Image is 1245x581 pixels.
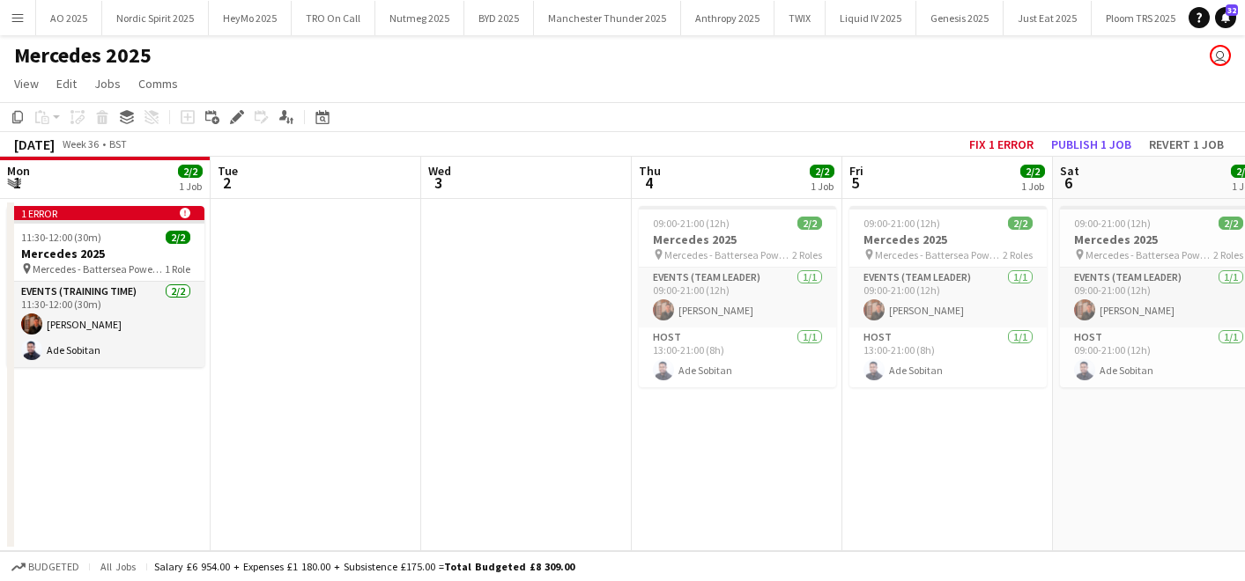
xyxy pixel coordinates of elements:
span: 2/2 [1219,217,1243,230]
span: 2 [215,173,238,193]
span: 09:00-21:00 (12h) [653,217,730,230]
span: 2/2 [1020,165,1045,178]
span: Budgeted [28,561,79,573]
h3: Mercedes 2025 [849,232,1047,247]
div: 1 Job [811,180,834,193]
span: 09:00-21:00 (12h) [1074,217,1151,230]
div: Salary £6 954.00 + Expenses £1 180.00 + Subsistence £175.00 = [154,560,574,573]
div: 1 error [7,206,204,220]
a: Edit [49,72,84,95]
button: Fix 1 error [962,133,1041,156]
app-card-role: Events (Training Time)2/211:30-12:00 (30m)[PERSON_NAME]Ade Sobitan [7,282,204,367]
button: Genesis 2025 [916,1,1004,35]
div: 1 Job [1021,180,1044,193]
span: Comms [138,76,178,92]
h3: Mercedes 2025 [639,232,836,247]
app-card-role: Host1/113:00-21:00 (8h)Ade Sobitan [639,327,836,387]
a: View [7,72,46,95]
h3: Mercedes 2025 [7,246,204,261]
button: Liquid IV 2025 [826,1,916,35]
app-card-role: Events (Team Leader)1/109:00-21:00 (12h)[PERSON_NAME] [849,268,1047,327]
app-job-card: 09:00-21:00 (12h)2/2Mercedes 2025 Mercedes - Battersea Power Station2 RolesEvents (Team Leader)1/... [849,206,1047,387]
span: 09:00-21:00 (12h) [863,217,940,230]
span: Fri [849,163,863,179]
span: Wed [428,163,451,179]
span: Mercedes - Battersea Power Station [1086,248,1213,261]
span: Sat [1060,163,1079,179]
span: Jobs [94,76,121,92]
span: 5 [847,173,863,193]
div: [DATE] [14,136,55,153]
app-job-card: 09:00-21:00 (12h)2/2Mercedes 2025 Mercedes - Battersea Power Station2 RolesEvents (Team Leader)1/... [639,206,836,387]
button: Manchester Thunder 2025 [534,1,681,35]
span: View [14,76,39,92]
button: Budgeted [9,557,82,577]
span: Week 36 [58,137,102,151]
span: 2/2 [1008,217,1033,230]
span: Mercedes - Battersea Power Station [875,248,1003,261]
app-card-role: Host1/113:00-21:00 (8h)Ade Sobitan [849,327,1047,387]
span: 1 [4,173,30,193]
button: Revert 1 job [1142,133,1231,156]
button: Publish 1 job [1044,133,1138,156]
button: BYD 2025 [464,1,534,35]
div: BST [109,137,127,151]
div: 1 Job [179,180,202,193]
span: Mon [7,163,30,179]
span: 4 [636,173,661,193]
span: Edit [56,76,77,92]
span: All jobs [97,560,139,573]
span: Tue [218,163,238,179]
span: Total Budgeted £8 309.00 [444,560,574,573]
span: Mercedes - Battersea Power Station [33,262,165,276]
button: Anthropy 2025 [681,1,774,35]
span: 2/2 [797,217,822,230]
a: 32 [1215,7,1236,28]
span: 2 Roles [1003,248,1033,261]
button: HeyMo 2025 [209,1,292,35]
span: 2/2 [166,231,190,244]
button: TWIX [774,1,826,35]
button: Nutmeg 2025 [375,1,464,35]
a: Comms [131,72,185,95]
span: 11:30-12:00 (30m) [21,231,101,244]
button: AO 2025 [36,1,102,35]
span: Mercedes - Battersea Power Station [664,248,792,261]
span: Thu [639,163,661,179]
span: 2/2 [810,165,834,178]
app-card-role: Events (Team Leader)1/109:00-21:00 (12h)[PERSON_NAME] [639,268,836,327]
button: Just Eat 2025 [1004,1,1092,35]
span: 32 [1226,4,1238,16]
app-job-card: 1 error 11:30-12:00 (30m)2/2Mercedes 2025 Mercedes - Battersea Power Station1 RoleEvents (Trainin... [7,206,204,367]
span: 2 Roles [792,248,822,261]
button: Nordic Spirit 2025 [102,1,209,35]
span: 2/2 [178,165,203,178]
span: 1 Role [165,262,190,276]
button: TRO On Call [292,1,375,35]
h1: Mercedes 2025 [14,42,152,69]
app-user-avatar: Laura Smallwood [1210,45,1231,66]
span: 6 [1057,173,1079,193]
span: 2 Roles [1213,248,1243,261]
span: 3 [426,173,451,193]
button: Ploom TRS 2025 [1092,1,1190,35]
a: Jobs [87,72,128,95]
